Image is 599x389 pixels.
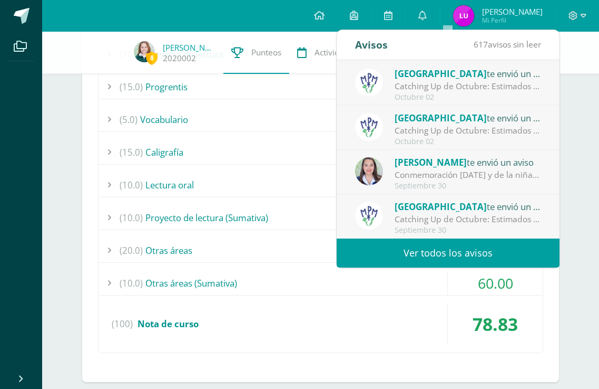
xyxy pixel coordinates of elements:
[395,182,541,191] div: Septiembre 30
[395,67,541,80] div: te envió un aviso
[120,140,143,164] span: (15.0)
[395,137,541,146] div: Octubre 02
[448,271,543,295] div: 60.00
[395,156,467,168] span: [PERSON_NAME]
[395,80,541,92] div: Catching Up de Octubre: Estimados padres de familia: Compartimos con ustedes el Catching Up de Oc...
[315,47,357,58] span: Actividades
[355,69,383,97] img: a3978fa95217fc78923840df5a445bcb.png
[223,32,289,74] a: Punteos
[395,125,541,137] div: Catching Up de Octubre: Estimados padres de familia: Compartimos con ustedes el Catching Up de Oc...
[163,42,215,53] a: [PERSON_NAME]
[448,304,543,344] div: 78.83
[120,75,143,99] span: (15.0)
[99,173,543,197] div: Lectura oral
[395,200,541,213] div: te envió un aviso
[395,112,487,124] span: [GEOGRAPHIC_DATA]
[395,169,541,181] div: Conmemoración Día del niño y de la niña: Buenas tardes, me alegra saludarlos. Comparto circular c...
[395,155,541,169] div: te envió un aviso
[395,93,541,102] div: Octubre 02
[112,304,133,344] span: (100)
[138,318,199,330] span: Nota de curso
[146,51,158,64] span: 8
[99,239,543,262] div: Otras áreas
[395,226,541,235] div: Septiembre 30
[395,68,487,80] span: [GEOGRAPHIC_DATA]
[99,140,543,164] div: Caligrafía
[134,41,155,62] img: 466a19907dcef20f5a747659c72beb6a.png
[99,75,543,99] div: Progrentis
[482,6,543,17] span: [PERSON_NAME]
[453,5,474,26] img: 246892990d745adbd8ac90bb04b31a5a.png
[163,53,196,64] a: 2020002
[395,111,541,125] div: te envió un aviso
[120,239,143,262] span: (20.0)
[355,157,383,185] img: 2a26673bd1ba438b016617ddb0b7c9fc.png
[120,173,143,197] span: (10.0)
[355,113,383,141] img: a3978fa95217fc78923840df5a445bcb.png
[251,47,281,58] span: Punteos
[289,32,365,74] a: Actividades
[355,30,388,59] div: Avisos
[355,202,383,230] img: a3978fa95217fc78923840df5a445bcb.png
[482,16,543,25] span: Mi Perfil
[99,206,543,230] div: Proyecto de lectura (Sumativa)
[120,271,143,295] span: (10.0)
[395,201,487,213] span: [GEOGRAPHIC_DATA]
[474,39,541,50] span: avisos sin leer
[395,213,541,225] div: Catching Up de Octubre: Estimados padres de familia: Compartimos con ustedes el Catching Up del m...
[120,206,143,230] span: (10.0)
[99,108,543,131] div: Vocabulario
[99,271,543,295] div: Otras áreas (Sumativa)
[337,239,559,268] a: Ver todos los avisos
[120,108,138,131] span: (5.0)
[474,39,488,50] span: 617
